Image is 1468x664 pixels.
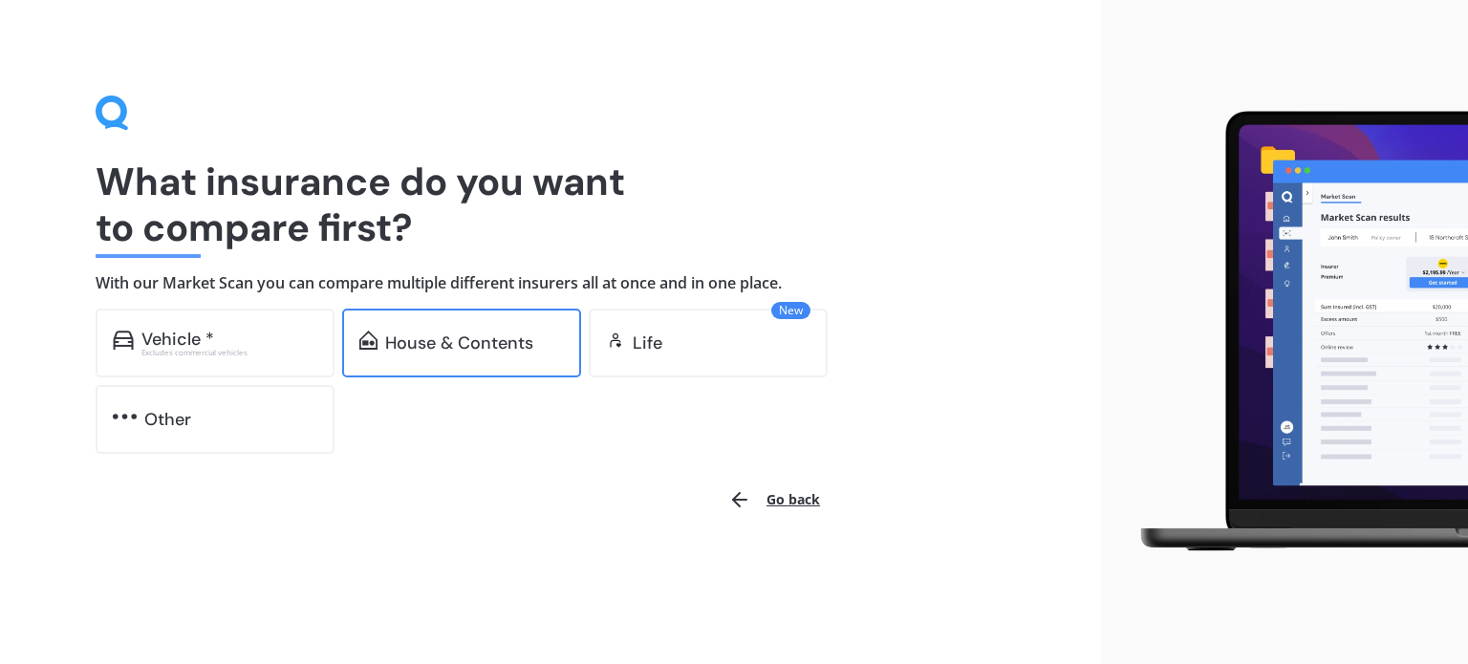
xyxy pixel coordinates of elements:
[96,273,1005,293] h4: With our Market Scan you can compare multiple different insurers all at once and in one place.
[1116,101,1468,563] img: laptop.webp
[113,407,137,426] img: other.81dba5aafe580aa69f38.svg
[633,333,662,353] div: Life
[113,331,134,350] img: car.f15378c7a67c060ca3f3.svg
[144,410,191,429] div: Other
[385,333,533,353] div: House & Contents
[141,349,317,356] div: Excludes commercial vehicles
[359,331,378,350] img: home-and-contents.b802091223b8502ef2dd.svg
[606,331,625,350] img: life.f720d6a2d7cdcd3ad642.svg
[96,159,1005,250] h1: What insurance do you want to compare first?
[771,302,810,319] span: New
[717,477,831,523] button: Go back
[141,330,214,349] div: Vehicle *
